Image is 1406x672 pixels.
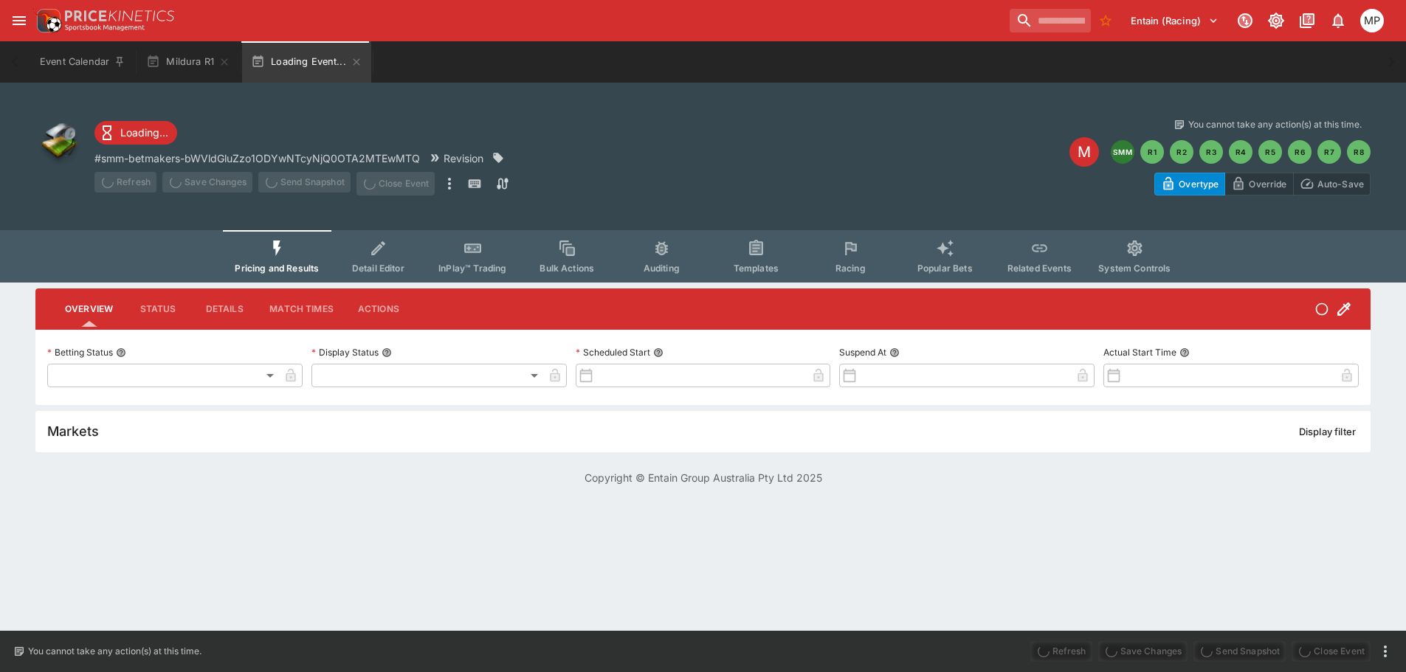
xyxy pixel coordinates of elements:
[1356,4,1388,37] button: Michael Polster
[441,172,458,195] button: more
[47,346,113,358] p: Betting Status
[644,263,680,274] span: Auditing
[1317,140,1341,164] button: R7
[311,346,379,358] p: Display Status
[1249,176,1286,192] p: Override
[1122,9,1227,32] button: Select Tenant
[1188,118,1362,131] p: You cannot take any action(s) at this time.
[6,7,32,34] button: open drawer
[125,291,191,327] button: Status
[32,6,62,35] img: PriceKinetics Logo
[653,347,664,358] button: Scheduled Start
[31,41,134,83] button: Event Calendar
[242,41,371,83] button: Loading Event...
[35,118,83,165] img: other.png
[1179,176,1219,192] p: Overtype
[1294,7,1320,34] button: Documentation
[53,291,125,327] button: Overview
[258,291,345,327] button: Match Times
[438,263,506,274] span: InPlay™ Trading
[116,347,126,358] button: Betting Status
[120,125,168,140] p: Loading...
[1376,642,1394,660] button: more
[28,645,201,658] p: You cannot take any action(s) at this time.
[1232,7,1258,34] button: Connected to PK
[1263,7,1289,34] button: Toggle light/dark mode
[1199,140,1223,164] button: R3
[1288,140,1312,164] button: R6
[382,347,392,358] button: Display Status
[444,150,483,166] p: Revision
[540,263,594,274] span: Bulk Actions
[137,41,239,83] button: Mildura R1
[223,230,1182,283] div: Event type filters
[839,346,886,358] p: Suspend At
[1170,140,1193,164] button: R2
[1140,140,1164,164] button: R1
[576,346,650,358] p: Scheduled Start
[1224,173,1293,195] button: Override
[1154,173,1371,195] div: Start From
[1010,9,1091,32] input: search
[1103,346,1176,358] p: Actual Start Time
[65,10,174,21] img: PriceKinetics
[917,263,973,274] span: Popular Bets
[1229,140,1252,164] button: R4
[1290,420,1365,443] button: Display filter
[47,423,99,440] h5: Markets
[1111,140,1134,164] button: SMM
[94,150,420,166] p: Copy To Clipboard
[235,263,319,274] span: Pricing and Results
[1111,140,1371,164] nav: pagination navigation
[1360,9,1384,32] div: Michael Polster
[65,24,145,31] img: Sportsbook Management
[889,347,900,358] button: Suspend At
[1293,173,1371,195] button: Auto-Save
[1154,173,1225,195] button: Overtype
[1069,137,1099,167] div: Edit Meeting
[1347,140,1371,164] button: R8
[1179,347,1190,358] button: Actual Start Time
[352,263,404,274] span: Detail Editor
[1325,7,1351,34] button: Notifications
[1094,9,1117,32] button: No Bookmarks
[835,263,866,274] span: Racing
[1258,140,1282,164] button: R5
[191,291,258,327] button: Details
[345,291,412,327] button: Actions
[734,263,779,274] span: Templates
[1007,263,1072,274] span: Related Events
[1317,176,1364,192] p: Auto-Save
[1098,263,1171,274] span: System Controls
